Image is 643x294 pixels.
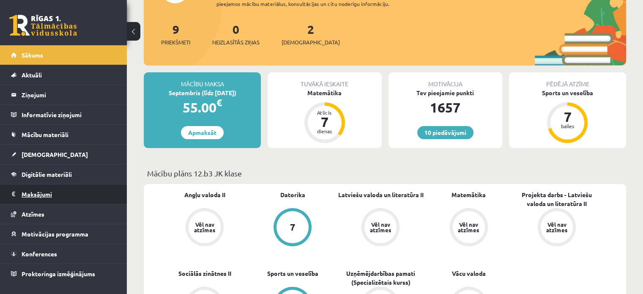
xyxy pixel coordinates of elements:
[184,190,225,199] a: Angļu valoda II
[22,131,68,138] span: Mācību materiāli
[509,88,626,144] a: Sports un veselība 7 balles
[212,38,260,47] span: Neizlasītās ziņas
[144,97,261,118] div: 55.00
[193,222,216,233] div: Vēl nav atzīmes
[11,85,116,104] a: Ziņojumi
[555,124,580,129] div: balles
[144,72,261,88] div: Mācību maksa
[22,184,116,204] legend: Maksājumi
[161,38,190,47] span: Priekšmeti
[337,269,424,287] a: Uzņēmējdarbības pamati (Specializētais kurss)
[216,96,222,109] span: €
[11,264,116,283] a: Proktoringa izmēģinājums
[11,125,116,144] a: Mācību materiāli
[11,244,116,264] a: Konferences
[451,190,486,199] a: Matemātika
[249,208,337,248] a: 7
[22,151,88,158] span: [DEMOGRAPHIC_DATA]
[22,170,72,178] span: Digitālie materiāli
[22,230,88,238] span: Motivācijas programma
[337,208,424,248] a: Vēl nav atzīmes
[282,38,340,47] span: [DEMOGRAPHIC_DATA]
[452,269,486,278] a: Vācu valoda
[11,224,116,244] a: Motivācijas programma
[268,88,381,144] a: Matemātika Atlicis 7 dienas
[509,72,626,88] div: Pēdējā atzīme
[513,190,601,208] a: Projekta darbs - Latviešu valoda un literatūra II
[389,97,502,118] div: 1657
[312,110,337,115] div: Atlicis
[181,126,224,139] a: Apmaksāt
[212,22,260,47] a: 0Neizlasītās ziņas
[513,208,601,248] a: Vēl nav atzīmes
[22,51,43,59] span: Sākums
[22,71,42,79] span: Aktuāli
[144,88,261,97] div: Septembris (līdz [DATE])
[425,208,513,248] a: Vēl nav atzīmes
[389,72,502,88] div: Motivācija
[161,22,190,47] a: 9Priekšmeti
[545,222,569,233] div: Vēl nav atzīmes
[417,126,473,139] a: 10 piedāvājumi
[267,269,318,278] a: Sports un veselība
[282,22,340,47] a: 2[DEMOGRAPHIC_DATA]
[11,105,116,124] a: Informatīvie ziņojumi
[22,270,95,278] span: Proktoringa izmēģinājums
[11,184,116,204] a: Maksājumi
[268,72,381,88] div: Tuvākā ieskaite
[22,250,57,258] span: Konferences
[11,45,116,65] a: Sākums
[11,65,116,85] a: Aktuāli
[338,190,423,199] a: Latviešu valoda un literatūra II
[147,168,623,179] p: Mācību plāns 12.b3 JK klase
[178,269,231,278] a: Sociālās zinātnes II
[369,222,392,233] div: Vēl nav atzīmes
[268,88,381,97] div: Matemātika
[457,222,481,233] div: Vēl nav atzīmes
[280,190,305,199] a: Datorika
[9,15,77,36] a: Rīgas 1. Tālmācības vidusskola
[11,165,116,184] a: Digitālie materiāli
[389,88,502,97] div: Tev pieejamie punkti
[22,105,116,124] legend: Informatīvie ziņojumi
[11,145,116,164] a: [DEMOGRAPHIC_DATA]
[555,110,580,124] div: 7
[11,204,116,224] a: Atzīmes
[509,88,626,97] div: Sports un veselība
[290,223,296,232] div: 7
[22,85,116,104] legend: Ziņojumi
[161,208,249,248] a: Vēl nav atzīmes
[22,210,44,218] span: Atzīmes
[312,129,337,134] div: dienas
[312,115,337,129] div: 7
